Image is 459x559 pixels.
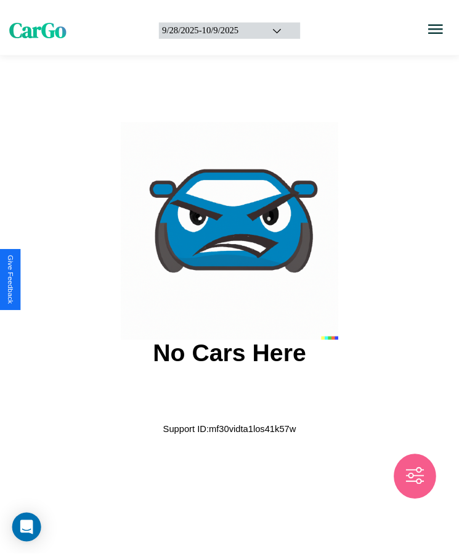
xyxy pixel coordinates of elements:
span: CarGo [9,10,68,40]
h2: No Cars Here [156,341,312,369]
div: 9 / 28 / 2025 - 10 / 9 / 2025 [165,20,261,31]
div: Give Feedback [6,255,15,304]
img: car [123,119,345,341]
p: Support ID: mf30vidta1los41k57w [166,423,302,440]
div: Open Intercom Messenger [12,517,42,547]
